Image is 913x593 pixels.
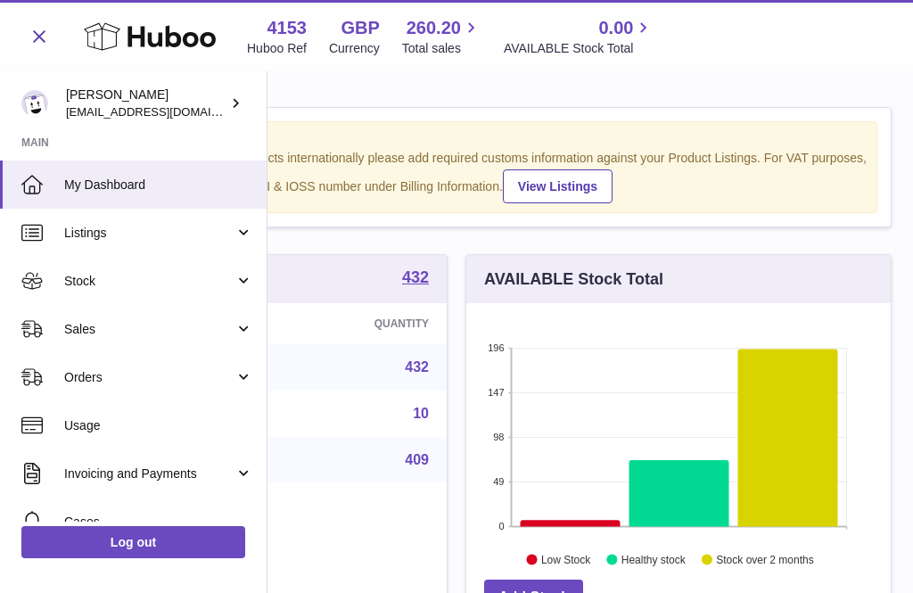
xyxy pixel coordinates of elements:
[64,465,234,482] span: Invoicing and Payments
[267,16,307,40] strong: 4153
[405,359,429,375] a: 432
[64,321,234,338] span: Sales
[402,16,481,57] a: 260.20 Total sales
[285,303,447,344] th: Quantity
[402,269,429,289] a: 432
[64,369,234,386] span: Orders
[504,16,654,57] a: 0.00 AVAILABLE Stock Total
[341,16,379,40] strong: GBP
[413,406,429,421] a: 10
[484,268,663,290] h3: AVAILABLE Stock Total
[493,476,504,487] text: 49
[64,177,253,194] span: My Dashboard
[64,514,253,531] span: Cases
[64,417,253,434] span: Usage
[64,225,234,242] span: Listings
[66,104,262,119] span: [EMAIL_ADDRESS][DOMAIN_NAME]
[247,40,307,57] div: Huboo Ref
[407,16,461,40] span: 260.20
[329,40,380,57] div: Currency
[405,452,429,467] a: 409
[45,131,868,148] strong: Notice
[488,387,504,398] text: 147
[716,554,813,566] text: Stock over 2 months
[598,16,633,40] span: 0.00
[493,432,504,442] text: 98
[64,273,234,290] span: Stock
[402,40,481,57] span: Total sales
[21,526,245,558] a: Log out
[488,342,504,353] text: 196
[66,86,226,120] div: [PERSON_NAME]
[504,40,654,57] span: AVAILABLE Stock Total
[621,554,687,566] text: Healthy stock
[503,169,613,203] a: View Listings
[402,269,429,285] strong: 432
[498,521,504,531] text: 0
[45,150,868,203] div: If you're planning on sending your products internationally please add required customs informati...
[21,90,48,117] img: sales@kasefilters.com
[541,554,591,566] text: Low Stock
